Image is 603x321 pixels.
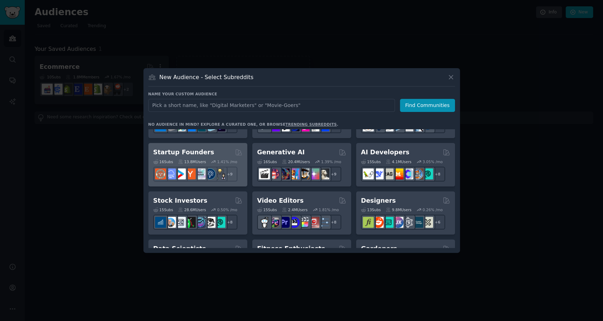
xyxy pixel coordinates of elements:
[363,217,374,228] img: typography
[422,217,433,228] img: UX_Design
[321,159,341,164] div: 1.39 % /mo
[289,217,300,228] img: VideoEditors
[148,122,338,127] div: No audience in mind? Explore a curated one, or browse .
[153,244,206,253] h2: Data Scientists
[361,196,396,205] h2: Designers
[430,167,445,182] div: + 8
[326,167,341,182] div: + 9
[205,168,215,179] img: Entrepreneurship
[318,217,329,228] img: postproduction
[153,159,173,164] div: 16 Sub s
[282,159,310,164] div: 20.4M Users
[155,217,166,228] img: dividends
[422,168,433,179] img: AIDevelopersSociety
[214,217,225,228] img: technicalanalysis
[430,215,445,230] div: + 6
[175,168,186,179] img: startup
[361,148,409,157] h2: AI Developers
[298,217,309,228] img: finalcutpro
[165,168,176,179] img: SaaS
[392,168,403,179] img: MistralAI
[153,196,207,205] h2: Stock Investors
[155,168,166,179] img: EntrepreneurRideAlong
[361,244,397,253] h2: Gardeners
[289,168,300,179] img: sdforall
[269,168,280,179] img: dalle2
[308,217,319,228] img: Youtubevideo
[373,168,384,179] img: DeepSeek
[178,159,206,164] div: 13.8M Users
[165,217,176,228] img: ValueInvesting
[422,207,443,212] div: 0.26 % /mo
[269,217,280,228] img: editors
[185,168,196,179] img: ycombinator
[195,168,206,179] img: indiehackers
[195,217,206,228] img: StocksAndTrading
[400,99,455,112] button: Find Communities
[259,168,270,179] img: aivideo
[373,217,384,228] img: logodesign
[412,217,423,228] img: learndesign
[223,167,237,182] div: + 9
[319,207,339,212] div: 1.81 % /mo
[326,215,341,230] div: + 8
[205,217,215,228] img: swingtrading
[282,207,308,212] div: 2.4M Users
[383,217,394,228] img: UI_Design
[178,207,206,212] div: 28.6M Users
[223,215,237,230] div: + 8
[217,207,237,212] div: 0.50 % /mo
[383,168,394,179] img: Rag
[175,217,186,228] img: Forex
[402,217,413,228] img: userexperience
[279,168,290,179] img: deepdream
[217,159,237,164] div: 1.41 % /mo
[285,122,337,126] a: trending subreddits
[392,217,403,228] img: UXDesign
[386,159,412,164] div: 4.1M Users
[412,168,423,179] img: llmops
[402,168,413,179] img: OpenSourceAI
[422,159,443,164] div: 3.05 % /mo
[386,207,412,212] div: 9.8M Users
[308,168,319,179] img: starryai
[298,168,309,179] img: FluxAI
[159,73,253,81] h3: New Audience - Select Subreddits
[148,91,455,96] h3: Name your custom audience
[153,148,214,157] h2: Startup Founders
[153,207,173,212] div: 15 Sub s
[214,168,225,179] img: growmybusiness
[257,159,277,164] div: 16 Sub s
[257,244,325,253] h2: Fitness Enthusiasts
[279,217,290,228] img: premiere
[318,168,329,179] img: DreamBooth
[361,207,381,212] div: 13 Sub s
[259,217,270,228] img: gopro
[257,148,305,157] h2: Generative AI
[363,168,374,179] img: LangChain
[185,217,196,228] img: Trading
[148,99,395,112] input: Pick a short name, like "Digital Marketers" or "Movie-Goers"
[257,196,304,205] h2: Video Editors
[257,207,277,212] div: 15 Sub s
[361,159,381,164] div: 15 Sub s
